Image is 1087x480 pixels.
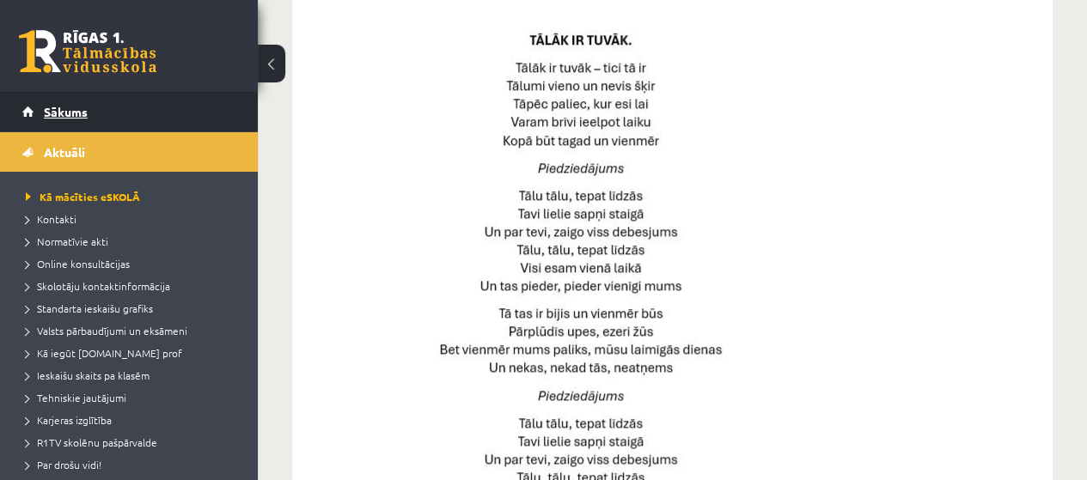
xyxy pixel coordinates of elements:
a: Sākums [22,92,236,131]
a: Par drošu vidi! [26,457,241,472]
span: Kā mācīties eSKOLĀ [26,190,140,204]
a: Standarta ieskaišu grafiks [26,301,241,316]
a: Karjeras izglītība [26,412,241,428]
a: R1TV skolēnu pašpārvalde [26,434,241,450]
a: Rīgas 1. Tālmācības vidusskola [19,30,156,73]
span: Karjeras izglītība [26,413,112,427]
span: Valsts pārbaudījumi un eksāmeni [26,324,187,337]
a: Kā iegūt [DOMAIN_NAME] prof [26,345,241,361]
span: Aktuāli [44,144,85,160]
span: Sākums [44,104,88,119]
span: Normatīvie akti [26,234,108,248]
span: Par drošu vidi! [26,458,101,471]
span: Online konsultācijas [26,257,130,270]
a: Tehniskie jautājumi [26,390,241,405]
span: Kā iegūt [DOMAIN_NAME] prof [26,346,182,360]
span: Tehniskie jautājumi [26,391,126,404]
span: Skolotāju kontaktinformācija [26,279,170,293]
a: Skolotāju kontaktinformācija [26,278,241,294]
a: Valsts pārbaudījumi un eksāmeni [26,323,241,338]
span: Ieskaišu skaits pa klasēm [26,368,150,382]
a: Kontakti [26,211,241,227]
span: Standarta ieskaišu grafiks [26,301,153,315]
span: Kontakti [26,212,76,226]
a: Ieskaišu skaits pa klasēm [26,368,241,383]
a: Kā mācīties eSKOLĀ [26,189,241,204]
span: R1TV skolēnu pašpārvalde [26,435,157,449]
a: Online konsultācijas [26,256,241,271]
a: Aktuāli [22,132,236,172]
a: Normatīvie akti [26,234,241,249]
